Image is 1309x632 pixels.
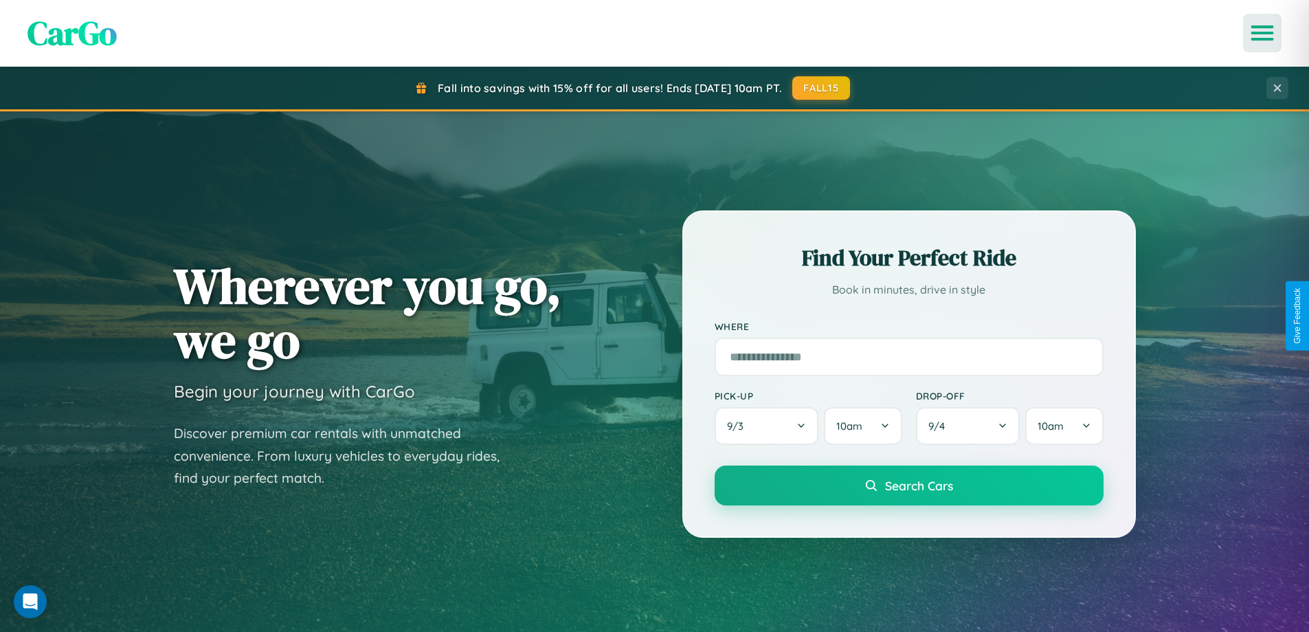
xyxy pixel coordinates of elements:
button: 10am [824,407,902,445]
span: 9 / 4 [928,419,952,433]
span: 10am [1038,419,1064,433]
button: Search Cars [715,466,1104,505]
p: Discover premium car rentals with unmatched convenience. From luxury vehicles to everyday rides, ... [174,422,517,490]
button: Open menu [1243,14,1282,52]
span: 10am [836,419,862,433]
label: Where [715,320,1104,332]
span: Search Cars [885,478,953,493]
button: 10am [1025,407,1103,445]
div: Open Intercom Messenger [14,585,47,618]
label: Pick-up [715,390,902,402]
span: 9 / 3 [727,419,750,433]
h2: Find Your Perfect Ride [715,243,1104,273]
button: 9/3 [715,407,819,445]
label: Drop-off [916,390,1104,402]
div: Give Feedback [1293,288,1302,344]
span: CarGo [27,10,117,56]
p: Book in minutes, drive in style [715,280,1104,300]
span: Fall into savings with 15% off for all users! Ends [DATE] 10am PT. [438,81,782,95]
button: 9/4 [916,407,1020,445]
h3: Begin your journey with CarGo [174,381,415,402]
h1: Wherever you go, we go [174,259,561,367]
button: FALL15 [792,76,850,100]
